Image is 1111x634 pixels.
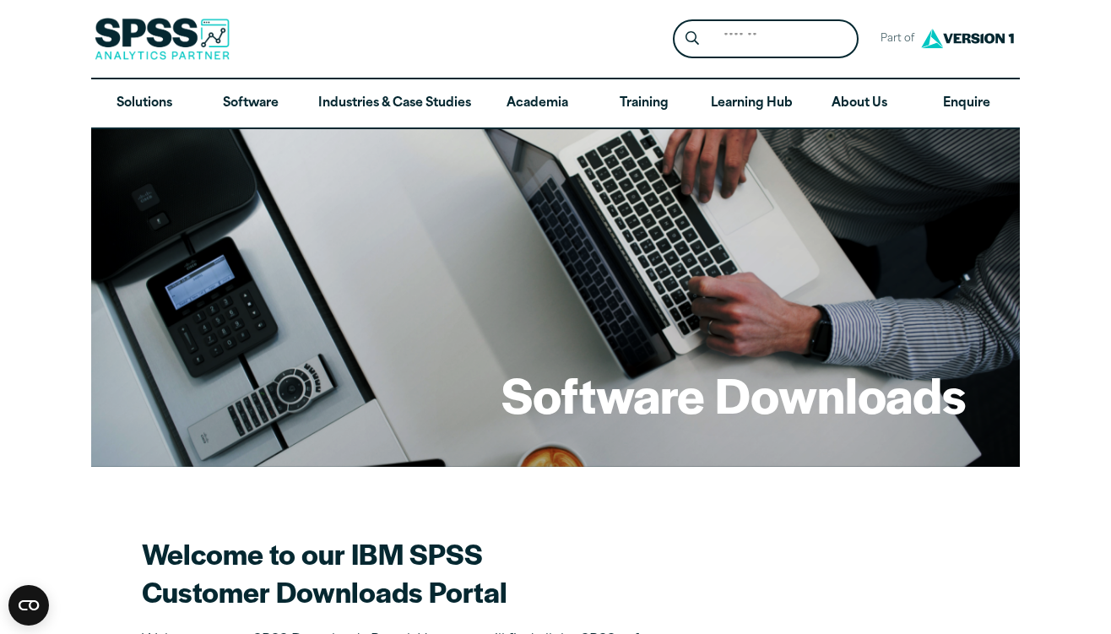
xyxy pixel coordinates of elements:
h1: Software Downloads [501,361,966,427]
a: Solutions [91,79,198,128]
a: Learning Hub [697,79,806,128]
button: Search magnifying glass icon [677,24,708,55]
img: Version1 Logo [917,23,1018,54]
a: Academia [485,79,591,128]
img: SPSS Analytics Partner [95,18,230,60]
svg: Search magnifying glass icon [686,31,699,46]
a: Software [198,79,304,128]
nav: Desktop version of site main menu [91,79,1020,128]
span: Part of [872,27,917,51]
a: Training [591,79,697,128]
form: Site Header Search Form [673,19,859,59]
a: About Us [806,79,913,128]
a: Industries & Case Studies [305,79,485,128]
a: Enquire [913,79,1020,128]
button: Open CMP widget [8,585,49,626]
h2: Welcome to our IBM SPSS Customer Downloads Portal [142,534,733,610]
